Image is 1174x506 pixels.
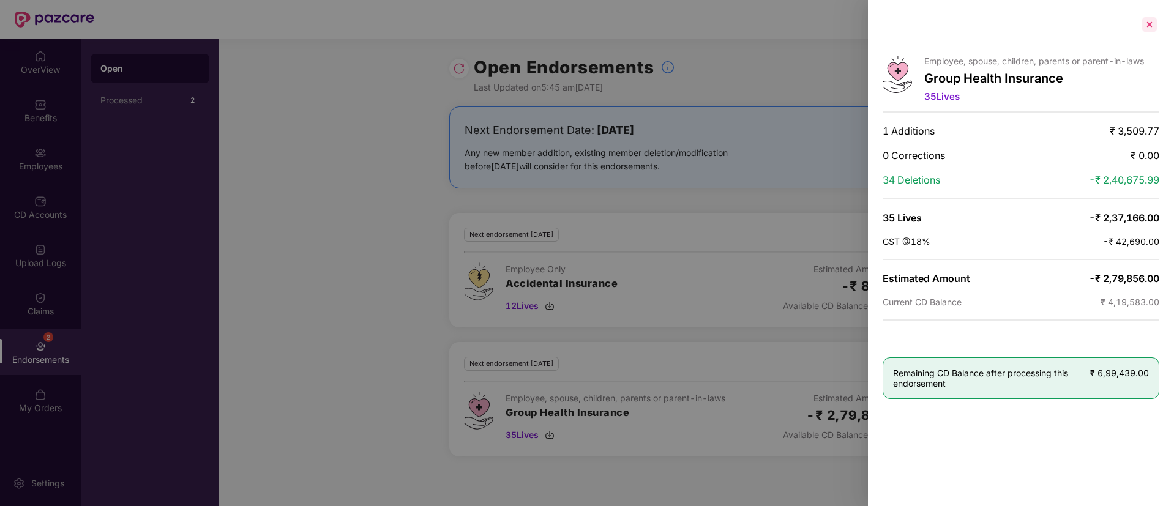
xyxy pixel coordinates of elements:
span: ₹ 4,19,583.00 [1101,297,1159,307]
span: ₹ 6,99,439.00 [1090,368,1149,378]
span: 35 Lives [924,91,960,102]
span: ₹ 0.00 [1131,149,1159,162]
span: GST @18% [883,236,930,247]
span: Remaining CD Balance after processing this endorsement [893,368,1090,389]
span: Estimated Amount [883,272,970,285]
p: Group Health Insurance [924,71,1144,86]
img: svg+xml;base64,PHN2ZyB4bWxucz0iaHR0cDovL3d3dy53My5vcmcvMjAwMC9zdmciIHdpZHRoPSI0Ny43MTQiIGhlaWdodD... [883,56,912,93]
span: 35 Lives [883,212,922,224]
span: 0 Corrections [883,149,945,162]
span: ₹ 3,509.77 [1110,125,1159,137]
span: 34 Deletions [883,174,940,186]
p: Employee, spouse, children, parents or parent-in-laws [924,56,1144,66]
span: 1 Additions [883,125,935,137]
span: -₹ 2,40,675.99 [1089,174,1159,186]
span: -₹ 42,690.00 [1103,236,1159,247]
span: -₹ 2,79,856.00 [1089,272,1159,285]
span: Current CD Balance [883,297,962,307]
span: -₹ 2,37,166.00 [1089,212,1159,224]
